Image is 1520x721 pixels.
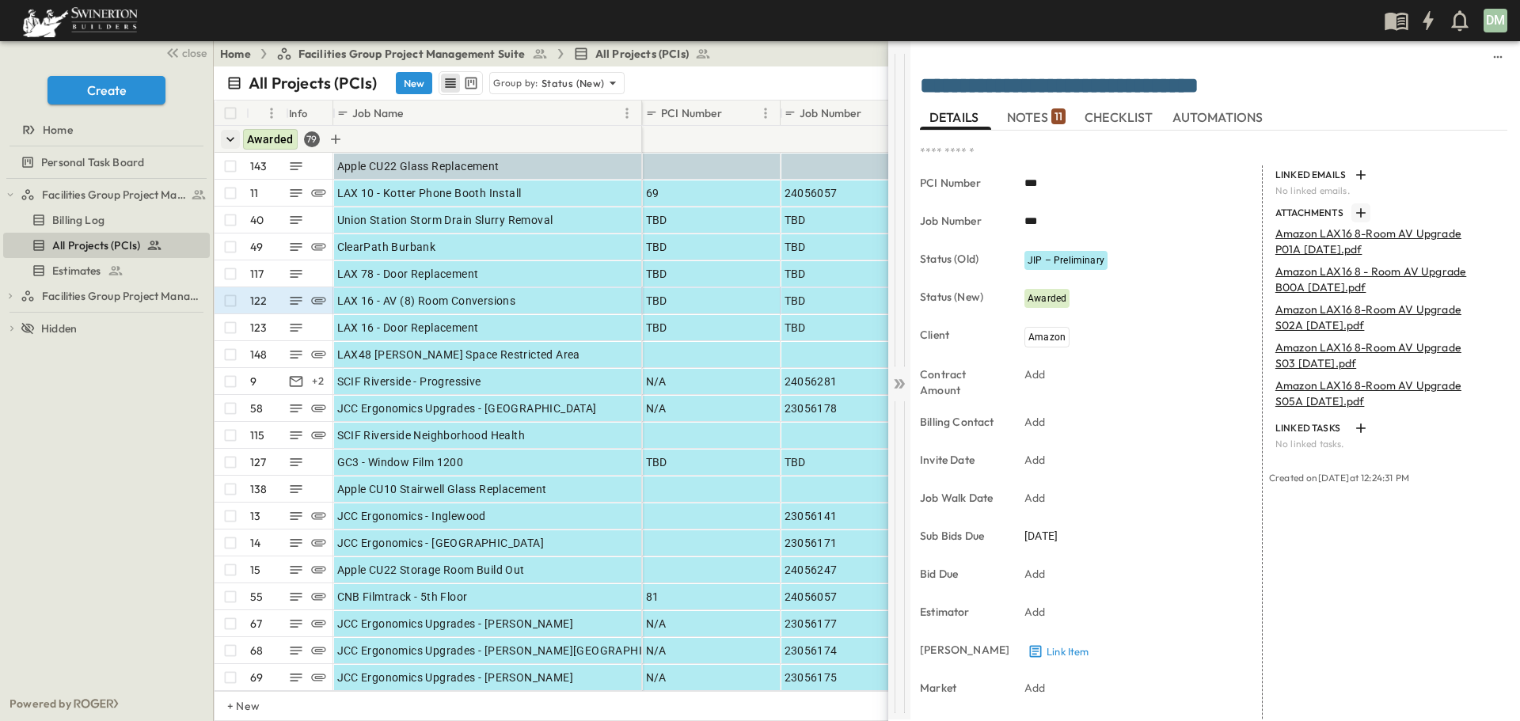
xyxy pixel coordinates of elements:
span: close [182,45,207,61]
p: 15 [250,562,260,578]
span: Facilities Group Project Management Suite [298,46,526,62]
span: Awarded [1028,293,1066,304]
span: TBD [646,266,667,282]
button: Menu [262,104,281,123]
span: JIP – Preliminary [1028,255,1104,266]
div: test [3,258,210,283]
div: + 2 [309,372,328,391]
p: Add [1024,452,1046,468]
div: 79 [304,131,320,147]
span: Personal Task Board [41,154,144,170]
p: No linked tasks. [1275,438,1498,450]
p: Sub Bids Due [920,528,1002,544]
span: LAX 78 - Door Replacement [337,266,479,282]
span: Amazon [1028,332,1066,343]
span: Apple CU22 Glass Replacement [337,158,500,174]
span: 24056281 [785,374,838,389]
span: CNB Filmtrack - 5th Floor [337,589,468,605]
span: N/A [646,616,667,632]
p: 68 [250,643,263,658]
span: JCC Ergonomics Upgrades - [PERSON_NAME] [337,670,574,685]
p: Market [920,680,1002,696]
p: 148 [250,347,268,362]
p: 123 [250,320,268,336]
p: 13 [250,508,260,524]
span: 23056171 [785,535,838,551]
div: Info [289,91,308,135]
div: # [246,101,286,126]
p: LINKED TASKS [1275,422,1348,434]
span: JCC Ergonomics - [GEOGRAPHIC_DATA] [337,535,545,551]
p: Client [920,327,1002,343]
span: 69 [646,185,659,201]
p: 143 [250,158,268,174]
span: TBD [785,212,806,228]
p: Add [1024,414,1046,430]
button: row view [441,74,460,93]
span: JCC Ergonomics Upgrades - [GEOGRAPHIC_DATA] [337,400,597,416]
p: Amazon LAX16 8-Room AV Upgrade S02A [DATE].pdf [1275,302,1476,333]
div: Info [286,101,333,126]
span: Hidden [41,321,77,336]
div: DM [1484,9,1507,32]
p: [PERSON_NAME] [920,642,1002,658]
p: 40 [250,212,264,228]
div: test [3,207,210,233]
span: Estimates [52,263,101,279]
p: Contract Amount [920,366,1002,398]
p: Bid Due [920,566,1002,582]
a: Home [220,46,251,62]
div: test [3,150,210,175]
span: JCC Ergonomics Upgrades - [PERSON_NAME][GEOGRAPHIC_DATA] [337,643,686,658]
p: 69 [250,670,263,685]
p: Add [1024,490,1046,506]
p: 49 [250,239,263,255]
p: Add [1024,680,1046,696]
p: 11 [1054,108,1062,124]
span: Home [43,122,73,138]
span: 24056247 [785,562,838,578]
button: Create [47,76,165,104]
p: 55 [250,589,263,605]
span: Apple CU10 Stairwell Glass Replacement [337,481,547,497]
p: Billing Contact [920,414,1002,430]
p: Status (New) [541,75,605,91]
span: N/A [646,400,667,416]
nav: breadcrumbs [220,46,720,62]
span: GC3 - Window Film 1200 [337,454,464,470]
span: Billing Log [52,212,104,228]
p: Job Name [352,105,403,121]
p: 9 [250,374,256,389]
p: Group by: [493,75,538,91]
span: Union Station Storm Drain Slurry Removal [337,212,553,228]
span: CHECKLIST [1085,110,1157,124]
p: + New [227,698,237,714]
span: LAX 16 - Door Replacement [337,320,479,336]
span: Facilities Group Project Management Suite (Copy) [42,288,203,304]
img: 6c363589ada0b36f064d841b69d3a419a338230e66bb0a533688fa5cc3e9e735.png [19,4,141,37]
span: TBD [785,266,806,282]
p: Job Number [800,105,861,121]
p: Amazon LAX16 8-Room AV Upgrade P01A [DATE].pdf [1275,226,1476,257]
p: 127 [250,454,267,470]
button: Link Item [1024,640,1092,662]
span: DETAILS [929,110,982,124]
span: Facilities Group Project Management Suite [42,187,187,203]
p: PCI Number [920,175,1002,191]
span: 23056178 [785,400,838,416]
span: TBD [646,293,667,309]
span: 23056174 [785,643,838,658]
span: JCC Ergonomics Upgrades - [PERSON_NAME] [337,616,574,632]
button: Menu [756,104,775,123]
button: sidedrawer-menu [1488,47,1507,66]
span: All Projects (PCIs) [595,46,689,62]
span: JCC Ergonomics - Inglewood [337,508,486,524]
div: test [3,182,210,207]
p: Amazon LAX16 8-Room AV Upgrade S03 [DATE].pdf [1275,340,1476,371]
span: TBD [785,293,806,309]
p: Status (Old) [920,251,1002,267]
span: TBD [646,239,667,255]
p: LINKED EMAILS [1275,169,1348,181]
div: test [3,233,210,258]
span: Awarded [247,133,294,146]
